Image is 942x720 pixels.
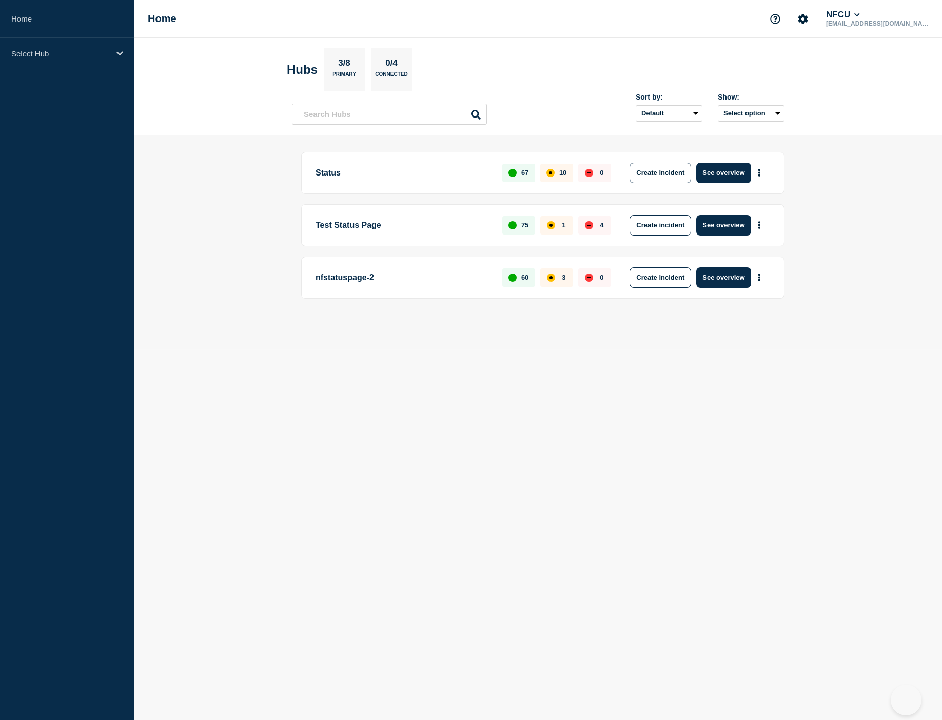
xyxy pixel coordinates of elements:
[562,221,565,229] p: 1
[521,221,528,229] p: 75
[508,221,517,229] div: up
[753,163,766,182] button: More actions
[600,169,603,177] p: 0
[382,58,402,71] p: 0/4
[316,163,490,183] p: Status
[600,274,603,281] p: 0
[630,163,691,183] button: Create incident
[292,104,487,125] input: Search Hubs
[636,93,702,101] div: Sort by:
[630,215,691,236] button: Create incident
[792,8,814,30] button: Account settings
[764,8,786,30] button: Support
[148,13,176,25] h1: Home
[753,216,766,235] button: More actions
[636,105,702,122] select: Sort by
[600,221,603,229] p: 4
[585,221,593,229] div: down
[562,274,565,281] p: 3
[316,215,490,236] p: Test Status Page
[332,71,356,82] p: Primary
[521,169,528,177] p: 67
[559,169,566,177] p: 10
[316,267,490,288] p: nfstatuspage-2
[753,268,766,287] button: More actions
[546,169,555,177] div: affected
[824,10,862,20] button: NFCU
[508,274,517,282] div: up
[585,274,593,282] div: down
[335,58,355,71] p: 3/8
[287,63,318,77] h2: Hubs
[696,163,751,183] button: See overview
[630,267,691,288] button: Create incident
[718,105,784,122] button: Select option
[521,274,528,281] p: 60
[824,20,931,27] p: [EMAIL_ADDRESS][DOMAIN_NAME]
[585,169,593,177] div: down
[11,49,110,58] p: Select Hub
[696,215,751,236] button: See overview
[696,267,751,288] button: See overview
[375,71,407,82] p: Connected
[718,93,784,101] div: Show:
[547,221,555,229] div: affected
[508,169,517,177] div: up
[547,274,555,282] div: affected
[891,685,921,715] iframe: Help Scout Beacon - Open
